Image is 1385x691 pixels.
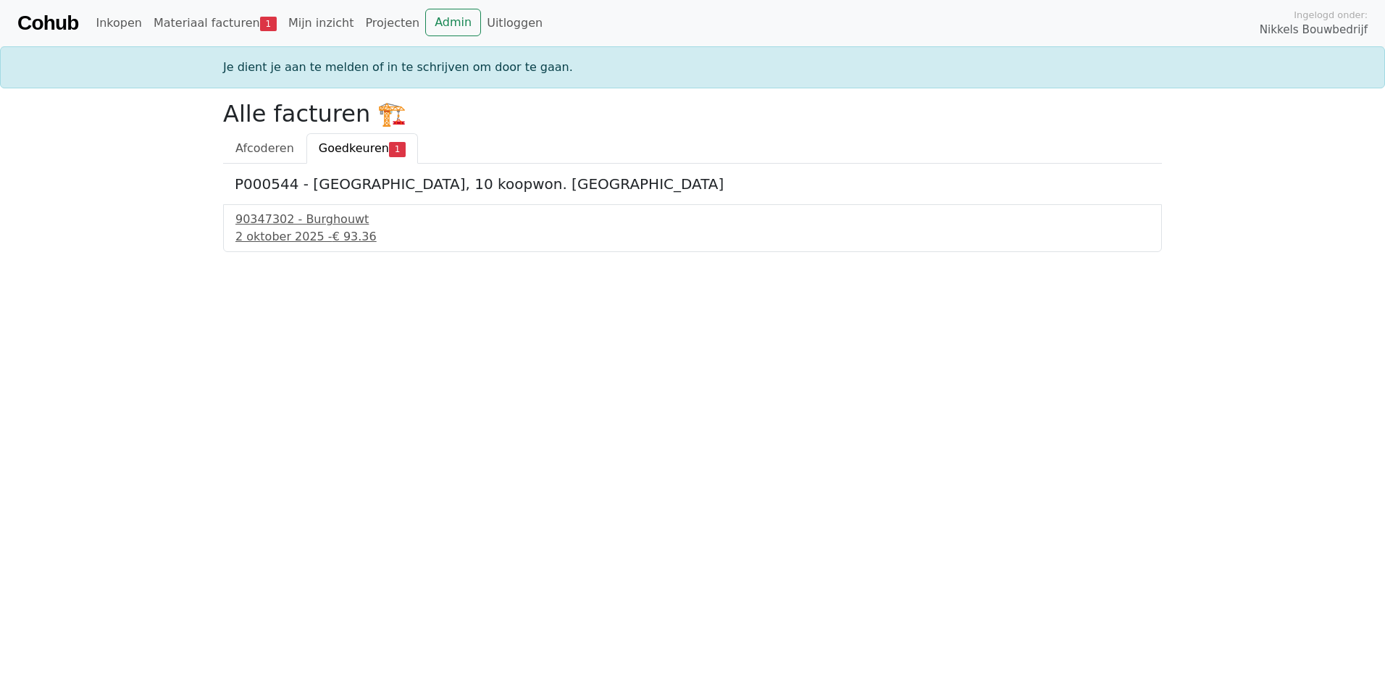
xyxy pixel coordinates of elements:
[359,9,425,38] a: Projecten
[223,100,1162,127] h2: Alle facturen 🏗️
[1294,8,1368,22] span: Ingelogd onder:
[319,141,389,155] span: Goedkeuren
[481,9,548,38] a: Uitloggen
[306,133,418,164] a: Goedkeuren1
[235,228,1150,246] div: 2 oktober 2025 -
[17,6,78,41] a: Cohub
[1260,22,1368,38] span: Nikkels Bouwbedrijf
[235,211,1150,246] a: 90347302 - Burghouwt2 oktober 2025 -€ 93.36
[235,211,1150,228] div: 90347302 - Burghouwt
[235,175,1150,193] h5: P000544 - [GEOGRAPHIC_DATA], 10 koopwon. [GEOGRAPHIC_DATA]
[389,142,406,156] span: 1
[90,9,147,38] a: Inkopen
[260,17,277,31] span: 1
[283,9,360,38] a: Mijn inzicht
[214,59,1171,76] div: Je dient je aan te melden of in te schrijven om door te gaan.
[223,133,306,164] a: Afcoderen
[425,9,481,36] a: Admin
[148,9,283,38] a: Materiaal facturen1
[332,230,377,243] span: € 93.36
[235,141,294,155] span: Afcoderen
